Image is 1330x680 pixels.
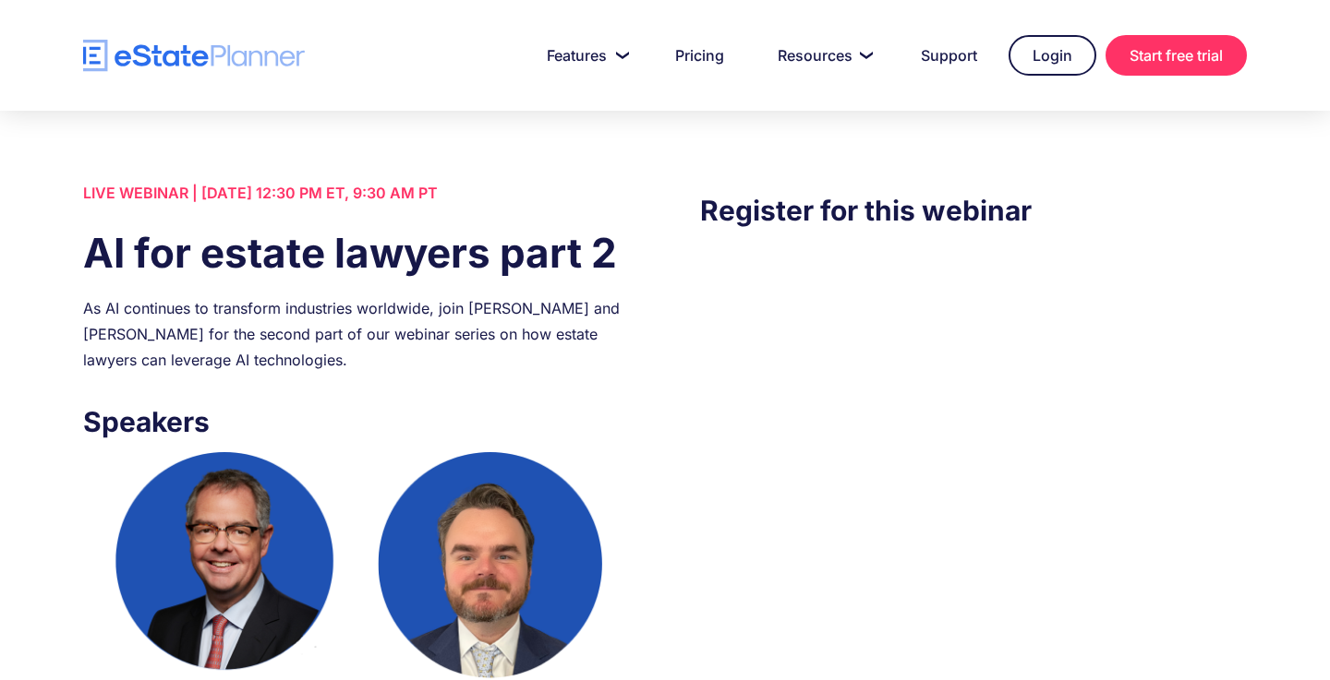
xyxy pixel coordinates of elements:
h1: AI for estate lawyers part 2 [83,224,630,281]
div: As AI continues to transform industries worldwide, join [PERSON_NAME] and [PERSON_NAME] for the s... [83,295,630,373]
a: Support [899,37,999,74]
div: LIVE WEBINAR | [DATE] 12:30 PM ET, 9:30 AM PT [83,180,630,206]
a: Start free trial [1106,35,1247,76]
a: Login [1009,35,1096,76]
a: Features [525,37,644,74]
a: Resources [756,37,889,74]
a: Pricing [653,37,746,74]
h3: Register for this webinar [700,189,1247,232]
h3: Speakers [83,400,630,443]
iframe: Form 0 [700,268,1247,582]
a: home [83,40,305,72]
